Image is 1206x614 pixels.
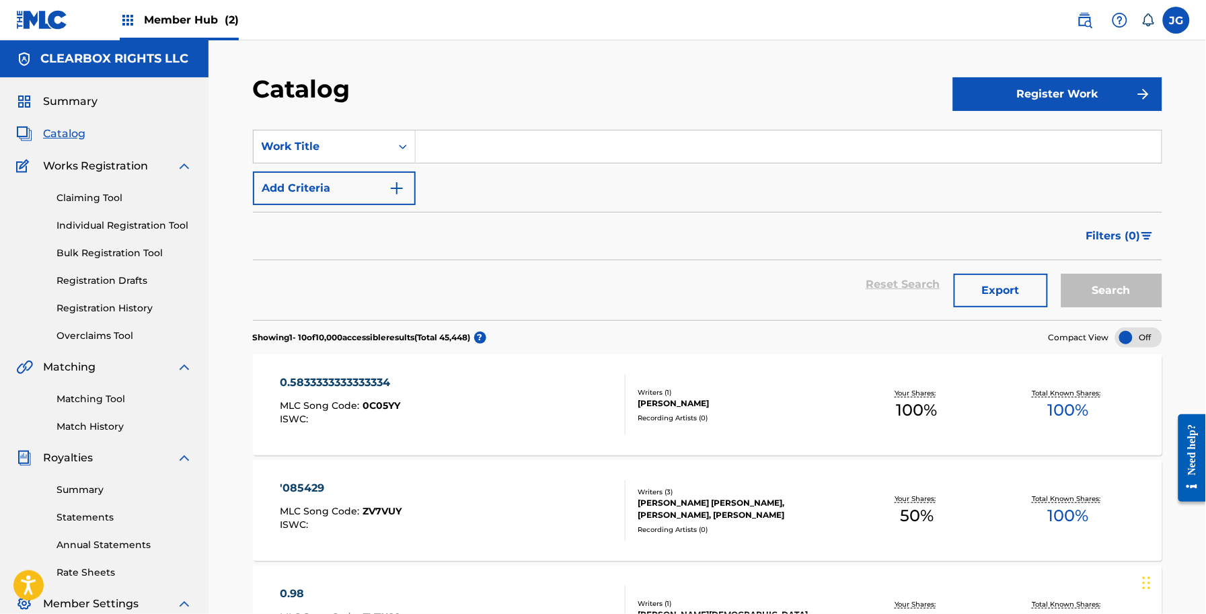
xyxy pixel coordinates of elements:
[176,450,192,466] img: expand
[1048,504,1089,528] span: 100 %
[280,586,401,602] div: 0.98
[43,596,139,612] span: Member Settings
[43,93,98,110] span: Summary
[16,158,34,174] img: Works Registration
[389,180,405,196] img: 9d2ae6d4665cec9f34b9.svg
[262,139,383,155] div: Work Title
[253,171,416,205] button: Add Criteria
[16,10,68,30] img: MLC Logo
[638,413,841,423] div: Recording Artists ( 0 )
[900,504,934,528] span: 50 %
[1086,228,1141,244] span: Filters ( 0 )
[253,332,471,344] p: Showing 1 - 10 of 10,000 accessible results (Total 45,448 )
[56,392,192,406] a: Matching Tool
[280,505,363,517] span: MLC Song Code :
[895,494,939,504] p: Your Shares:
[1139,549,1206,614] iframe: Chat Widget
[253,460,1162,561] a: '085429MLC Song Code:ZV7VUYISWC:Writers (3)[PERSON_NAME] [PERSON_NAME], [PERSON_NAME], [PERSON_NA...
[1141,13,1155,27] div: Notifications
[43,359,96,375] span: Matching
[1106,7,1133,34] div: Help
[1135,86,1152,102] img: f7272a7cc735f4ea7f67.svg
[253,74,357,104] h2: Catalog
[253,354,1162,455] a: 0.5833333333333334MLC Song Code:0C05YYISWC:Writers (1)[PERSON_NAME]Recording Artists (0)Your Shar...
[280,375,400,391] div: 0.5833333333333334
[56,538,192,552] a: Annual Statements
[897,398,938,422] span: 100 %
[280,399,363,412] span: MLC Song Code :
[56,246,192,260] a: Bulk Registration Tool
[1048,398,1089,422] span: 100 %
[280,519,311,531] span: ISWC :
[16,359,33,375] img: Matching
[280,480,402,496] div: '085429
[176,596,192,612] img: expand
[56,483,192,497] a: Summary
[363,399,400,412] span: 0C05YY
[638,487,841,497] div: Writers ( 3 )
[1143,563,1151,603] div: Drag
[253,130,1162,320] form: Search Form
[1163,7,1190,34] div: User Menu
[1112,12,1128,28] img: help
[16,93,32,110] img: Summary
[638,599,841,609] div: Writers ( 1 )
[16,93,98,110] a: SummarySummary
[56,274,192,288] a: Registration Drafts
[1168,404,1206,512] iframe: Resource Center
[1077,12,1093,28] img: search
[43,158,148,174] span: Works Registration
[16,126,85,142] a: CatalogCatalog
[363,505,402,517] span: ZV7VUY
[16,450,32,466] img: Royalties
[56,301,192,315] a: Registration History
[40,51,188,67] h5: CLEARBOX RIGHTS LLC
[43,450,93,466] span: Royalties
[56,566,192,580] a: Rate Sheets
[1049,332,1109,344] span: Compact View
[56,420,192,434] a: Match History
[638,387,841,397] div: Writers ( 1 )
[953,77,1162,111] button: Register Work
[1032,388,1104,398] p: Total Known Shares:
[1032,494,1104,504] p: Total Known Shares:
[225,13,239,26] span: (2)
[43,126,85,142] span: Catalog
[895,388,939,398] p: Your Shares:
[56,510,192,525] a: Statements
[638,497,841,521] div: [PERSON_NAME] [PERSON_NAME], [PERSON_NAME], [PERSON_NAME]
[16,51,32,67] img: Accounts
[56,219,192,233] a: Individual Registration Tool
[474,332,486,344] span: ?
[1032,599,1104,609] p: Total Known Shares:
[176,359,192,375] img: expand
[895,599,939,609] p: Your Shares:
[1141,232,1153,240] img: filter
[1078,219,1162,253] button: Filters (0)
[16,596,32,612] img: Member Settings
[1071,7,1098,34] a: Public Search
[144,12,239,28] span: Member Hub
[638,397,841,410] div: [PERSON_NAME]
[56,191,192,205] a: Claiming Tool
[56,329,192,343] a: Overclaims Tool
[16,126,32,142] img: Catalog
[120,12,136,28] img: Top Rightsholders
[280,413,311,425] span: ISWC :
[954,274,1048,307] button: Export
[176,158,192,174] img: expand
[638,525,841,535] div: Recording Artists ( 0 )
